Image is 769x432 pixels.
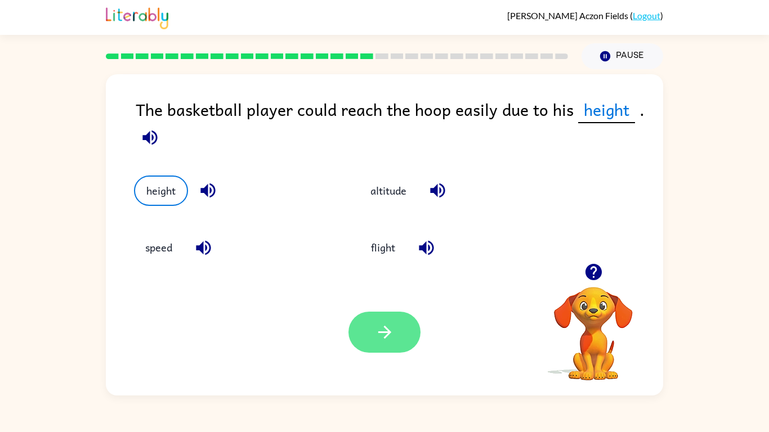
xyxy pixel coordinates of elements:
video: Your browser must support playing .mp4 files to use Literably. Please try using another browser. [537,269,650,382]
button: speed [134,232,184,263]
img: Literably [106,4,168,29]
button: altitude [359,175,418,206]
button: Pause [582,43,663,69]
button: height [134,175,188,206]
span: [PERSON_NAME] Aczon Fields [507,10,630,21]
div: ( ) [507,10,663,21]
a: Logout [633,10,660,21]
button: flight [359,232,406,263]
span: height [578,97,635,123]
div: The basketball player could reach the hoop easily due to his . [136,97,663,153]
